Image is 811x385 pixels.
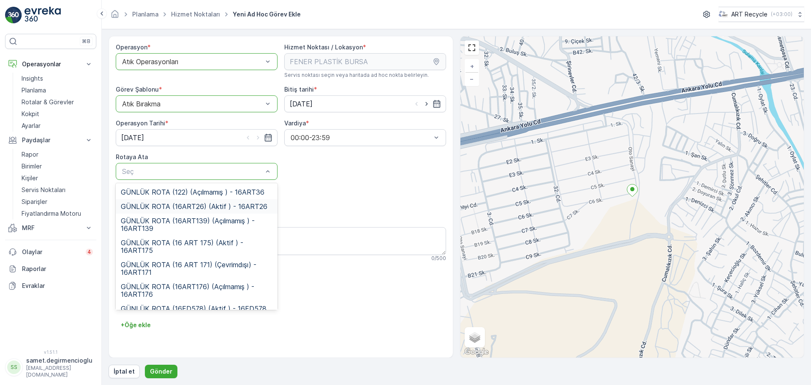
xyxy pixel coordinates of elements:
label: Hizmet Noktası / Lokasyon [284,43,363,51]
label: Operasyon [116,43,147,51]
a: Birimler [18,160,96,172]
h3: Adım 1: Atık Bırakıldı [116,298,446,308]
span: GÜNLÜK ROTA (16ART139) (Açılmamış ) - 16ART139 [121,217,272,232]
p: Birimler [22,162,42,171]
button: MRF [5,220,96,236]
span: GÜNLÜK ROTA (16 ART 171) (Çevrimdışı) - 16ART171 [121,261,272,276]
a: Uzaklaştır [465,73,478,85]
input: dd/mm/yyyy [284,95,446,112]
p: ( +03:00 ) [771,11,792,18]
label: Görev Şablonu [116,86,159,93]
p: Fiyatlandırma Motoru [22,209,81,218]
label: Bitiş tarihi [284,86,314,93]
img: logo [5,7,22,24]
button: İptal et [109,365,140,378]
span: Yeni Ad Hoc Görev Ekle [231,10,302,19]
button: +Öğe ekle [116,318,156,332]
a: Planlama [18,84,96,96]
label: Vardiya [284,119,306,127]
span: v 1.51.1 [5,350,96,355]
p: Insights [22,74,43,83]
a: Bu bölgeyi Google Haritalar'da açın (yeni pencerede açılır) [463,347,490,358]
span: − [470,75,474,82]
p: 0 / 500 [431,255,446,262]
button: ART Recycle(+03:00) [718,7,804,22]
p: Olaylar [22,248,81,256]
a: Fiyatlandırma Motoru [18,208,96,220]
p: Gönder [150,367,172,376]
button: Gönder [145,365,177,378]
p: Rapor [22,150,38,159]
p: ART Recycle [731,10,767,19]
label: Rotaya Ata [116,153,148,160]
span: GÜNLÜK ROTA (122) (Açılmamış ) - 16ART36 [121,188,264,196]
a: Rotalar & Görevler [18,96,96,108]
p: Servis Noktaları [22,186,65,194]
a: Kişiler [18,172,96,184]
a: Raporlar [5,260,96,277]
a: Ana Sayfa [110,13,120,20]
a: Servis Noktaları [18,184,96,196]
p: Paydaşlar [22,136,79,144]
p: + Öğe ekle [121,321,151,329]
div: SS [7,361,21,374]
span: GÜNLÜK ROTA (16ART26) (Aktif ) - 16ART26 [121,203,267,210]
span: GÜNLÜK ROTA (16 ART 175) (Aktif ) - 16ART175 [121,239,272,254]
p: 4 [87,249,91,255]
p: samet.degirmencioglu [26,356,93,365]
p: Raporlar [22,265,93,273]
a: Evraklar [5,277,96,294]
p: Ayarlar [22,122,41,130]
a: Siparişler [18,196,96,208]
a: Kokpit [18,108,96,120]
p: Evraklar [22,282,93,290]
a: Hizmet Noktaları [171,11,220,18]
a: Layers [465,328,484,347]
a: Yakınlaştır [465,60,478,73]
p: Siparişler [22,198,47,206]
p: [EMAIL_ADDRESS][DOMAIN_NAME] [26,365,93,378]
p: Operasyonlar [22,60,79,68]
a: Ayarlar [18,120,96,132]
span: + [470,62,474,70]
span: GÜNLÜK ROTA (16ART176) (Açılmamış ) - 16ART176 [121,283,272,298]
label: Operasyon Tarihi [116,119,165,127]
span: GÜNLÜK ROTA (16FD578) (Aktif ) - 16FD578 [121,305,267,312]
a: Rapor [18,149,96,160]
a: Olaylar4 [5,244,96,260]
a: View Fullscreen [465,41,478,54]
span: Servis noktası seçin veya haritada ad hoc nokta belirleyin. [284,72,429,79]
p: İptal et [114,367,135,376]
button: SSsamet.degirmencioglu[EMAIL_ADDRESS][DOMAIN_NAME] [5,356,96,378]
a: Planlama [132,11,158,18]
img: logo_light-DOdMpM7g.png [24,7,61,24]
input: dd/mm/yyyy [116,129,278,146]
p: Kokpit [22,110,39,118]
button: Paydaşlar [5,132,96,149]
p: Planlama [22,86,46,95]
input: FENER PLASTİK BURSA [284,53,446,70]
h2: Görev Şablonu Yapılandırması [116,275,446,288]
button: Operasyonlar [5,56,96,73]
img: image_23.png [718,10,728,19]
img: Google [463,347,490,358]
a: Insights [18,73,96,84]
p: ⌘B [82,38,90,45]
p: Rotalar & Görevler [22,98,74,106]
p: Seç [122,166,263,176]
p: Kişiler [22,174,38,182]
p: MRF [22,224,79,232]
